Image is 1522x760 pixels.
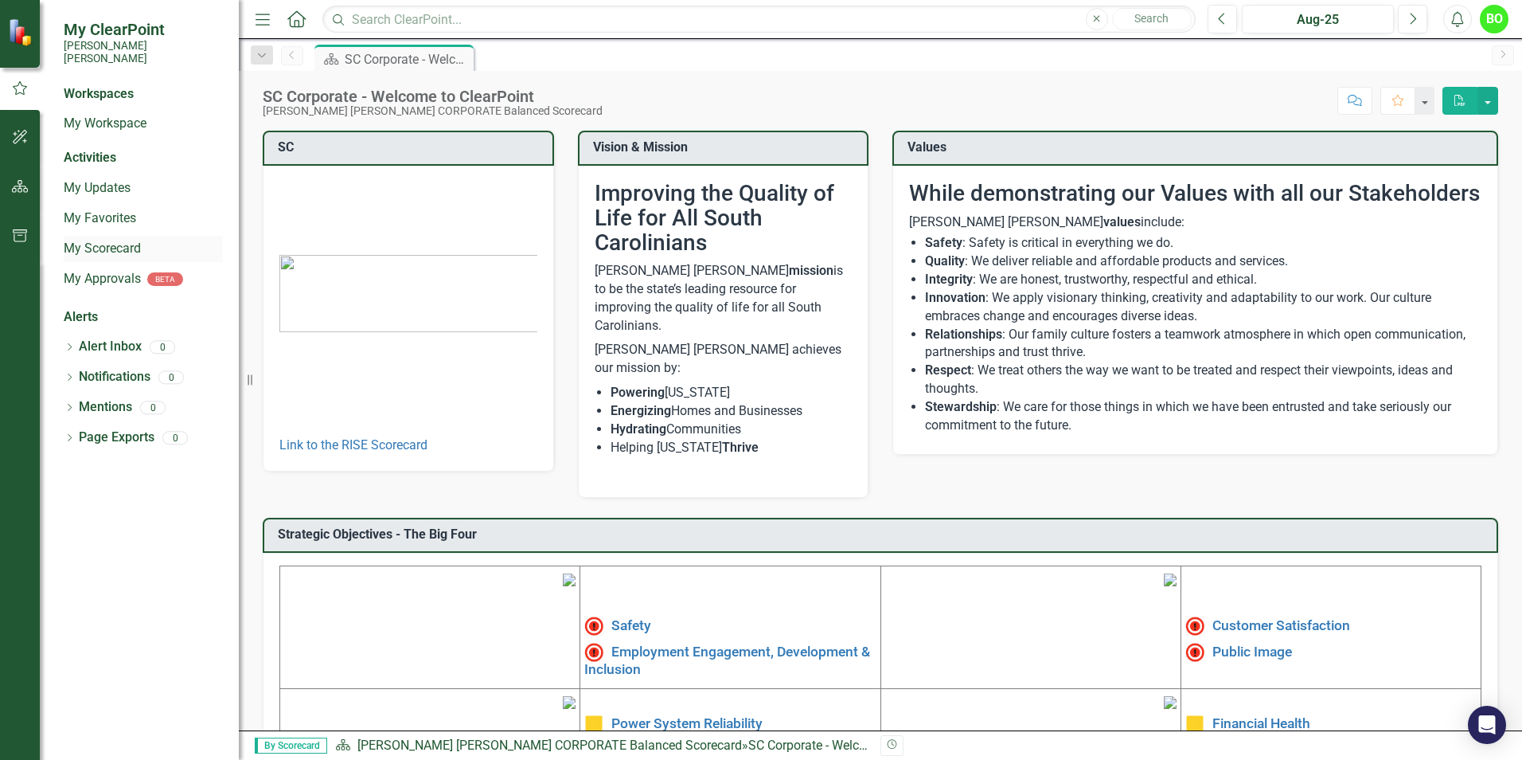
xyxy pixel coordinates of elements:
button: Aug-25 [1242,5,1394,33]
strong: Hydrating [611,421,666,437]
div: Open Intercom Messenger [1468,706,1506,744]
a: My Scorecard [64,240,223,258]
a: Employment Engagement, Development & Inclusion [584,643,870,676]
a: [PERSON_NAME] [PERSON_NAME] CORPORATE Balanced Scorecard [357,738,742,753]
img: Not Meeting Target [584,643,603,662]
li: : Our family culture fosters a teamwork atmosphere in which open communication, partnerships and ... [925,326,1481,362]
a: My Workspace [64,115,223,133]
li: Homes and Businesses [611,402,853,421]
strong: Stewardship [925,399,997,414]
img: High Alert [1185,617,1204,636]
img: mceclip4.png [1164,696,1177,709]
div: SC Corporate - Welcome to ClearPoint [748,738,959,753]
a: Notifications [79,368,150,386]
div: Aug-25 [1247,10,1388,29]
li: Communities [611,421,853,439]
li: : We treat others the way we want to be treated and respect their viewpoints, ideas and thoughts. [925,362,1481,398]
small: [PERSON_NAME] [PERSON_NAME] [64,39,223,65]
div: Workspaces [64,85,134,104]
button: BO [1480,5,1508,33]
h2: While demonstrating our Values with all our Stakeholders [909,182,1481,206]
div: » [335,737,868,755]
div: SC Corporate - Welcome to ClearPoint [263,88,603,105]
li: : We are honest, trustworthy, respectful and ethical. [925,271,1481,289]
li: : We apply visionary thinking, creativity and adaptability to our work. Our culture embraces chan... [925,289,1481,326]
a: Safety [611,617,651,633]
p: [PERSON_NAME] [PERSON_NAME] achieves our mission by: [595,338,853,381]
img: mceclip3%20v3.png [563,696,576,709]
h3: Strategic Objectives - The Big Four [278,527,1489,542]
a: My Updates [64,179,223,198]
strong: Powering [611,385,665,400]
h3: Values [907,140,1489,155]
strong: Relationships [925,327,1002,342]
div: 0 [158,370,184,384]
img: High Alert [584,617,603,636]
a: Mentions [79,398,132,417]
strong: Integrity [925,272,973,287]
strong: Innovation [925,290,985,305]
p: [PERSON_NAME] [PERSON_NAME] include: [909,214,1481,232]
strong: Energizing [611,403,671,418]
strong: mission [789,263,833,278]
img: mceclip2%20v3.png [1164,574,1177,586]
a: Page Exports [79,429,154,447]
div: Alerts [64,308,223,327]
img: mceclip1%20v4.png [563,574,576,586]
a: Power System Reliability [611,715,763,731]
a: Financial Health [1212,715,1310,731]
h2: Improving the Quality of Life for All South Carolinians [595,182,853,255]
span: Search [1134,12,1169,25]
div: 0 [162,431,188,445]
div: 0 [140,401,166,414]
h3: SC [278,140,544,155]
img: Caution [1185,715,1204,734]
div: Activities [64,149,223,167]
li: : We deliver reliable and affordable products and services. [925,253,1481,271]
a: Customer Satisfaction [1212,617,1350,633]
img: ClearPoint Strategy [8,18,36,46]
button: Search [1112,8,1192,30]
strong: Thrive [722,440,759,455]
li: Helping [US_STATE] [611,439,853,457]
a: My Approvals [64,270,141,288]
input: Search ClearPoint... [322,6,1196,33]
img: Caution [584,715,603,734]
strong: values [1103,214,1141,229]
a: Link to the RISE Scorecard [279,437,427,452]
strong: Quality [925,253,965,268]
li: : Safety is critical in everything we do. [925,234,1481,253]
div: [PERSON_NAME] [PERSON_NAME] CORPORATE Balanced Scorecard [263,105,603,117]
div: BETA [147,272,183,286]
li: [US_STATE] [611,384,853,402]
img: Not Meeting Target [1185,643,1204,662]
span: By Scorecard [255,738,327,754]
a: My Favorites [64,210,223,228]
strong: Respect [925,362,971,378]
div: SC Corporate - Welcome to ClearPoint [345,49,470,69]
p: [PERSON_NAME] [PERSON_NAME] is to be the state’s leading resource for improving the quality of li... [595,262,853,338]
strong: Safety [925,235,962,250]
div: 0 [150,340,175,354]
span: My ClearPoint [64,20,223,39]
a: Public Image [1212,643,1292,659]
a: Alert Inbox [79,338,142,356]
li: : We care for those things in which we have been entrusted and take seriously our commitment to t... [925,398,1481,435]
h3: Vision & Mission [593,140,860,155]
